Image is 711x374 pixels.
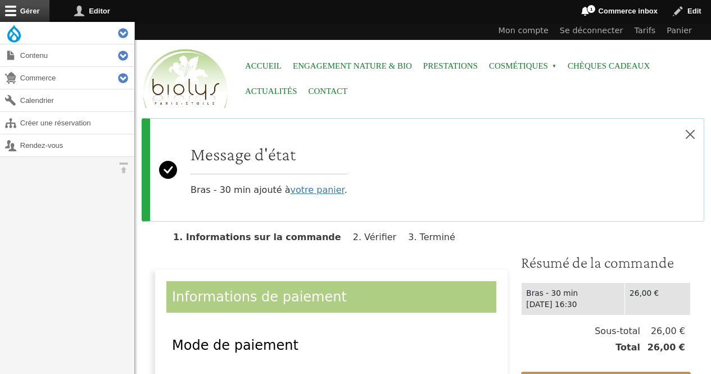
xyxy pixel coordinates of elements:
[291,184,345,195] a: votre panier
[172,337,298,353] span: Mode de paiement
[521,253,691,272] h3: Résumé de la commande
[568,53,650,79] a: Chèques cadeaux
[245,53,282,79] a: Accueil
[159,128,177,212] svg: Success:
[661,22,698,40] a: Panier
[309,79,348,104] a: Contact
[191,143,347,165] h2: Message d'état
[112,157,134,179] button: Orientation horizontale
[640,325,685,338] span: 26,00 €
[629,22,662,40] a: Tarifs
[640,341,685,354] span: 26,00 €
[353,232,405,242] li: Vérifier
[245,79,297,104] a: Actualités
[526,300,577,309] time: [DATE] 16:30
[625,282,691,315] td: 26,00 €
[423,53,478,79] a: Prestations
[173,232,350,242] li: Informations sur la commande
[408,232,464,242] li: Terminé
[526,287,620,299] div: Bras - 30 min
[293,53,412,79] a: Engagement Nature & Bio
[172,289,347,305] span: Informations de paiement
[615,341,640,354] span: Total
[552,64,556,69] span: »
[142,118,704,222] div: Message d'état
[587,4,596,13] span: 1
[493,22,554,40] a: Mon compte
[135,22,711,118] header: Entête du site
[677,119,704,150] button: Close
[554,22,629,40] a: Se déconnecter
[489,53,556,79] span: Cosmétiques
[595,325,640,338] span: Sous-total
[141,47,230,111] img: Accueil
[191,143,347,197] div: Bras - 30 min ajouté à .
